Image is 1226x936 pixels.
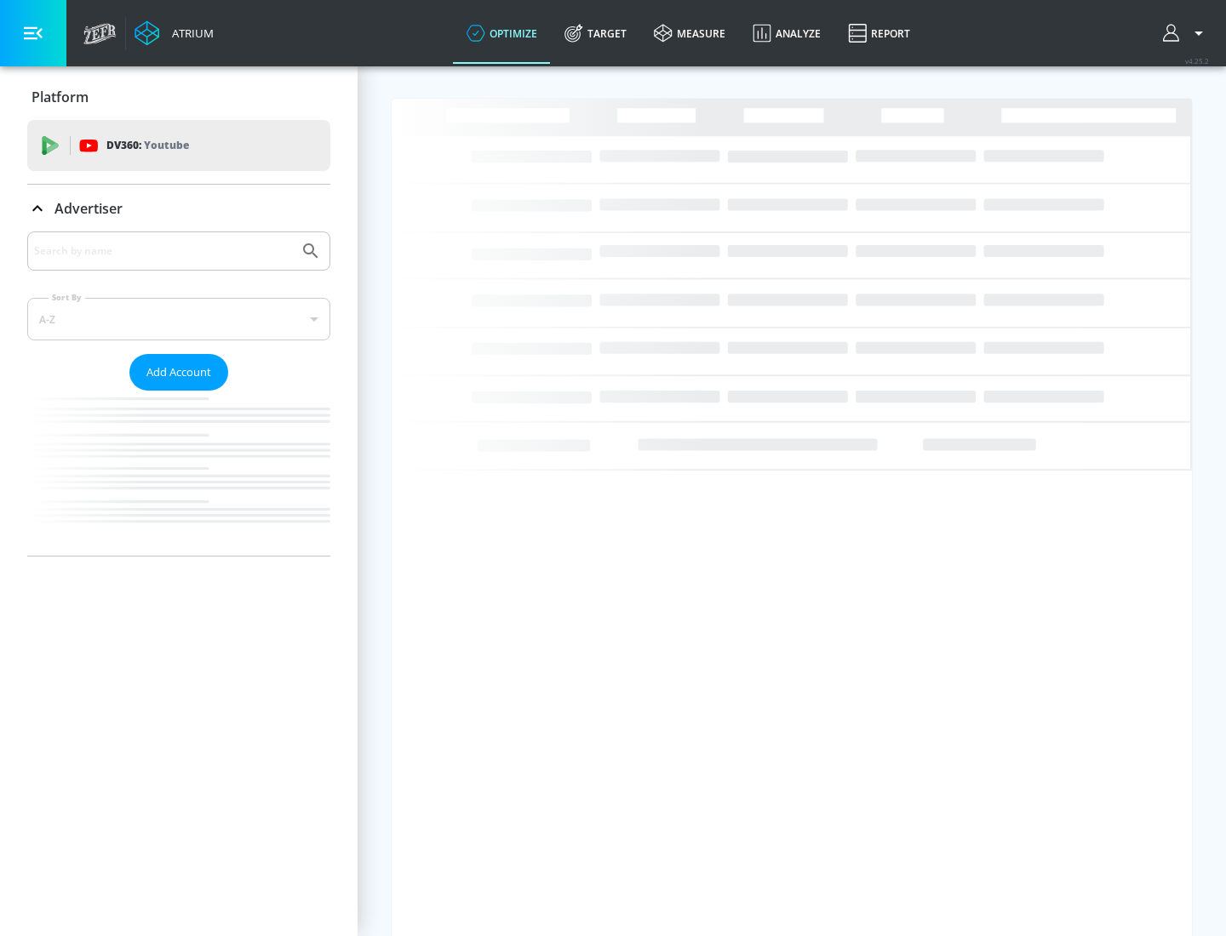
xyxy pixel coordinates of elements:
[27,231,330,556] div: Advertiser
[27,298,330,340] div: A-Z
[135,20,214,46] a: Atrium
[1185,56,1209,66] span: v 4.25.2
[106,136,189,155] p: DV360:
[27,185,330,232] div: Advertiser
[27,120,330,171] div: DV360: Youtube
[27,391,330,556] nav: list of Advertiser
[640,3,739,64] a: measure
[551,3,640,64] a: Target
[27,73,330,121] div: Platform
[165,26,214,41] div: Atrium
[834,3,924,64] a: Report
[49,292,85,303] label: Sort By
[453,3,551,64] a: optimize
[146,362,211,382] span: Add Account
[739,3,834,64] a: Analyze
[32,88,89,106] p: Platform
[34,240,292,262] input: Search by name
[54,199,123,218] p: Advertiser
[129,354,228,391] button: Add Account
[144,136,189,154] p: Youtube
